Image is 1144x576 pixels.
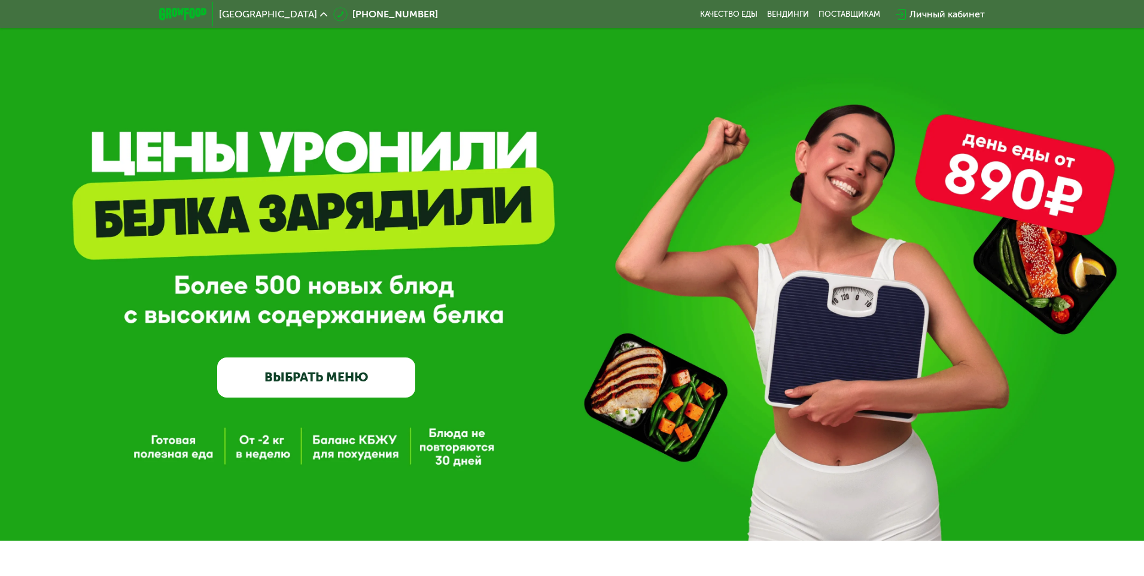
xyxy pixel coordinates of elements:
span: [GEOGRAPHIC_DATA] [219,10,317,19]
a: Качество еды [700,10,757,19]
div: Личный кабинет [909,7,985,22]
div: поставщикам [819,10,880,19]
a: Вендинги [767,10,809,19]
a: [PHONE_NUMBER] [333,7,438,22]
a: ВЫБРАТЬ МЕНЮ [217,357,415,397]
